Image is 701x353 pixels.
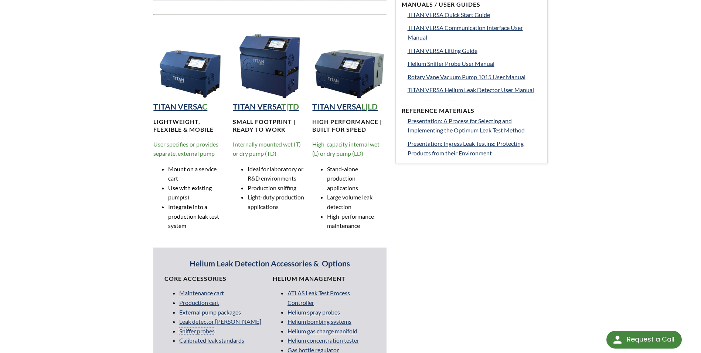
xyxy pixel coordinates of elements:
a: Leak detector [PERSON_NAME] [179,318,261,325]
span: Rotary Vane Vacuum Pump 1015 User Manual [408,73,525,80]
li: Ideal for laboratory or R&D environments [248,164,307,183]
a: Helium gas charge manifold [287,327,357,334]
strong: TITAN VERSA [153,102,202,111]
li: Production sniffing [248,183,307,193]
h4: High performance | Built for speed [312,118,386,134]
h4: Helium Management [273,275,375,283]
h4: Reference Materials [402,107,541,115]
span: Presentation: A Process for Selecting and Implementing the Optimum Leak Test Method [408,117,525,134]
h4: Small footprint | Ready to work [233,118,307,134]
li: Stand-alone production applications [327,164,386,193]
h4: Manuals / User Guides [402,1,541,9]
span: TITAN VERSA Helium Leak Detector User Manual [408,86,534,93]
span: User specifies or provides separate, external pump [153,141,218,157]
a: TITAN VERSAT|TD [233,102,299,111]
a: Helium bombing systems [287,318,351,325]
a: TITAN VERSA Lifting Guide [408,46,541,56]
a: Sniffer probes [179,327,215,334]
strong: TITAN VERSA [312,102,361,111]
a: TITAN VERSAL|LD [312,102,378,111]
a: Production cart [179,299,219,306]
strong: Helium Leak Detection Accessories & Options [190,259,350,268]
a: ATLAS Leak Test Process Controller [287,289,350,306]
li: Large volume leak detection [327,192,386,211]
img: round button [612,334,623,346]
img: TITAN VERSA Tower Helium Leak Detection Instrument [233,26,307,100]
strong: L|LD [361,102,378,111]
img: TITAN VERSA Compact Helium Leak Detection Instrument [153,26,227,100]
a: External pump packages [179,309,241,316]
a: Rotary Vane Vacuum Pump 1015 User Manual [408,72,541,82]
span: Internally mounted wet (T) or dry pump (TD) [233,141,301,157]
span: Integrate into a production leak test system [168,203,219,229]
span: TITAN VERSA Quick Start Guide [408,11,490,18]
li: High-performance maintenance [327,212,386,231]
span: High-capacity internal wet (L) or dry pump (LD) [312,141,380,157]
a: Calibrated leak standards [179,337,244,344]
strong: TITAN VERSA [233,102,281,111]
span: Presentation: Ingress Leak Testing: Protecting Products from their Environment [408,140,524,157]
a: TITAN VERSA Helium Leak Detector User Manual [408,85,541,95]
strong: T|TD [281,102,299,111]
a: Helium Sniffer Probe User Manual [408,59,541,68]
span: Helium Sniffer Probe User Manual [408,60,494,67]
strong: C [202,102,207,111]
img: TITAN VERSA Horizontal Helium Leak Detection Instrument [312,26,386,100]
a: Presentation: Ingress Leak Testing: Protecting Products from their Environment [408,139,541,158]
div: Request a Call [606,331,682,349]
div: Request a Call [627,331,674,348]
li: Light-duty production applications [248,192,307,211]
span: TITAN VERSA Communication Interface User Manual [408,24,523,41]
a: Presentation: A Process for Selecting and Implementing the Optimum Leak Test Method [408,116,541,135]
h4: Lightweight, Flexible & MOBILE [153,118,227,134]
a: Helium spray probes [287,309,340,316]
a: TITAN VERSAC [153,102,207,111]
span: TITAN VERSA Lifting Guide [408,47,477,54]
a: TITAN VERSA Quick Start Guide [408,10,541,20]
h4: Core Accessories [164,275,267,283]
span: Mount on a service cart [168,165,217,182]
a: TITAN VERSA Communication Interface User Manual [408,23,541,42]
span: Use with existing pump(s) [168,184,212,201]
a: Maintenance cart [179,289,224,296]
a: Helium concentration tester [287,337,359,344]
